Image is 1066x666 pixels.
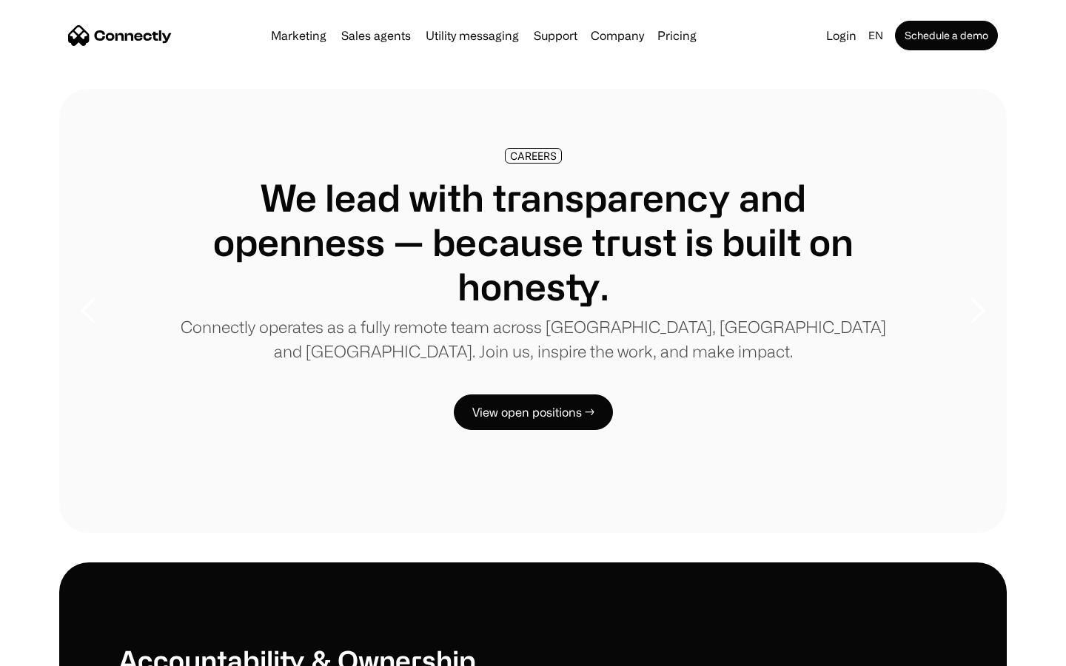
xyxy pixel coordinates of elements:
a: Schedule a demo [895,21,998,50]
a: Login [820,25,862,46]
div: CAREERS [510,150,557,161]
a: Marketing [265,30,332,41]
div: en [868,25,883,46]
a: Sales agents [335,30,417,41]
p: Connectly operates as a fully remote team across [GEOGRAPHIC_DATA], [GEOGRAPHIC_DATA] and [GEOGRA... [178,314,888,363]
h1: We lead with transparency and openness — because trust is built on honesty. [178,175,888,309]
a: Utility messaging [420,30,525,41]
a: Pricing [651,30,703,41]
ul: Language list [30,640,89,661]
a: Support [528,30,583,41]
div: Company [591,25,644,46]
aside: Language selected: English [15,639,89,661]
a: View open positions → [454,394,613,430]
